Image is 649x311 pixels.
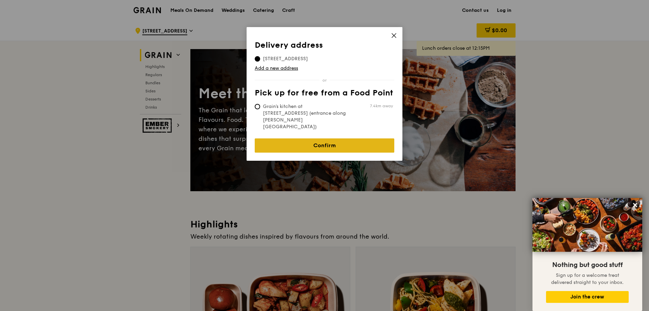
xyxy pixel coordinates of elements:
span: Sign up for a welcome treat delivered straight to your inbox. [551,272,624,285]
button: Join the crew [546,291,629,303]
input: Grain's kitchen at [STREET_ADDRESS] (entrance along [PERSON_NAME][GEOGRAPHIC_DATA])7.4km away [255,104,260,109]
input: [STREET_ADDRESS] [255,56,260,62]
span: 7.4km away [370,103,393,109]
button: Close [630,200,641,210]
span: [STREET_ADDRESS] [255,55,316,62]
th: Pick up for free from a Food Point [255,88,394,101]
th: Delivery address [255,41,394,53]
a: Add a new address [255,65,394,72]
span: Nothing but good stuff [552,261,623,269]
img: DSC07876-Edit02-Large.jpeg [532,198,642,252]
span: Grain's kitchen at [STREET_ADDRESS] (entrance along [PERSON_NAME][GEOGRAPHIC_DATA]) [255,103,356,130]
a: Confirm [255,138,394,153]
